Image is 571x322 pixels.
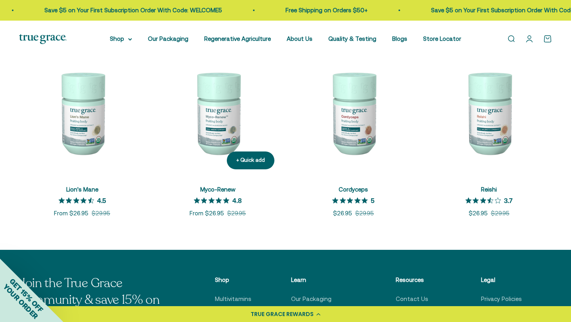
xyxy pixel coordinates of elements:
[396,275,443,285] p: Resources
[291,275,358,285] p: Learn
[59,195,97,206] span: 4.5 out 5 stars rating in total 12 reviews
[332,195,371,206] span: 5 out 5 stars rating in total 6 reviews
[466,195,504,206] span: 3.7 out 5 stars rating in total 3 reviews
[290,50,416,176] img: Cordyceps Mushroom Supplement for Energy & Endurance Support* 1 g daily aids an active lifestyle ...
[200,186,236,193] a: Myco-Renew
[227,209,246,218] compare-at-price: $29.95
[227,151,274,169] button: + Quick add
[481,186,497,193] a: Reishi
[148,35,188,42] a: Our Packaging
[97,196,106,204] p: 4.5
[110,34,132,44] summary: Shop
[92,209,110,218] compare-at-price: $29.95
[190,209,224,218] sale-price: From $26.95
[215,275,253,285] p: Shop
[54,209,88,218] sale-price: From $26.95
[285,7,367,13] a: Free Shipping on Orders $50+
[469,209,488,218] sale-price: $26.95
[481,294,522,304] a: Privacy Policies
[328,35,376,42] a: Quality & Testing
[423,35,461,42] a: Store Locator
[215,294,251,304] a: Multivitamins
[333,209,352,218] sale-price: $26.95
[371,196,374,204] p: 5
[66,186,98,193] a: Lion's Mane
[287,35,312,42] a: About Us
[251,310,314,318] div: TRUE GRACE REWARDS
[396,294,428,304] a: Contact Us
[504,196,513,204] p: 3.7
[355,209,374,218] compare-at-price: $29.95
[155,50,281,176] img: Myco-RenewTM Blend Mushroom Supplements for Daily Immune Support* 1 g daily to support a healthy ...
[392,35,407,42] a: Blogs
[491,209,510,218] compare-at-price: $29.95
[291,294,331,304] a: Our Packaging
[481,275,536,285] p: Legal
[8,277,45,314] span: GET 15% OFF
[426,50,552,176] img: Reishi Mushroom Supplements for Daily Balance & Longevity* 1 g daily supports healthy aging* Trad...
[2,282,40,320] span: YOUR ORDER
[232,196,242,204] p: 4.8
[19,50,145,176] img: Lion's Mane Mushroom Supplement for Brain, Nerve&Cognitive Support* 1 g daily supports brain heal...
[44,6,222,15] p: Save $5 on Your First Subscription Order With Code: WELCOME5
[194,195,232,206] span: 4.8 out 5 stars rating in total 11 reviews
[339,186,368,193] a: Cordyceps
[204,35,271,42] a: Regenerative Agriculture
[236,156,265,165] div: + Quick add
